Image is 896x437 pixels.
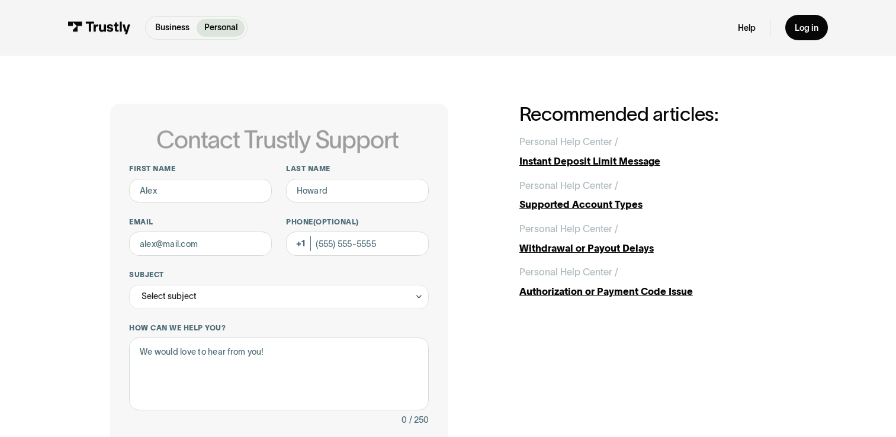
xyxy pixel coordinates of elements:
[197,19,244,37] a: Personal
[286,164,429,173] label: Last name
[795,23,818,34] div: Log in
[286,217,429,227] label: Phone
[738,23,756,34] a: Help
[129,179,272,203] input: Alex
[286,179,429,203] input: Howard
[519,284,786,298] div: Authorization or Payment Code Issue
[148,19,197,37] a: Business
[129,164,272,173] label: First name
[155,21,190,34] p: Business
[129,232,272,256] input: alex@mail.com
[519,154,786,168] div: Instant Deposit Limit Message
[519,241,786,255] div: Withdrawal or Payout Delays
[68,21,131,34] img: Trustly Logo
[519,221,786,255] a: Personal Help Center /Withdrawal or Payout Delays
[519,178,786,212] a: Personal Help Center /Supported Account Types
[519,134,786,168] a: Personal Help Center /Instant Deposit Limit Message
[129,285,428,309] div: Select subject
[519,265,786,298] a: Personal Help Center /Authorization or Payment Code Issue
[286,232,429,256] input: (555) 555-5555
[204,21,237,34] p: Personal
[142,289,197,303] div: Select subject
[129,217,272,227] label: Email
[519,134,618,149] div: Personal Help Center /
[127,127,428,153] h1: Contact Trustly Support
[129,323,428,333] label: How can we help you?
[402,413,407,427] div: 0
[519,178,618,192] div: Personal Help Center /
[519,221,618,236] div: Personal Help Center /
[409,413,429,427] div: / 250
[129,270,428,279] label: Subject
[519,104,786,125] h2: Recommended articles:
[313,218,359,226] span: (Optional)
[519,197,786,211] div: Supported Account Types
[785,15,828,40] a: Log in
[519,265,618,279] div: Personal Help Center /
